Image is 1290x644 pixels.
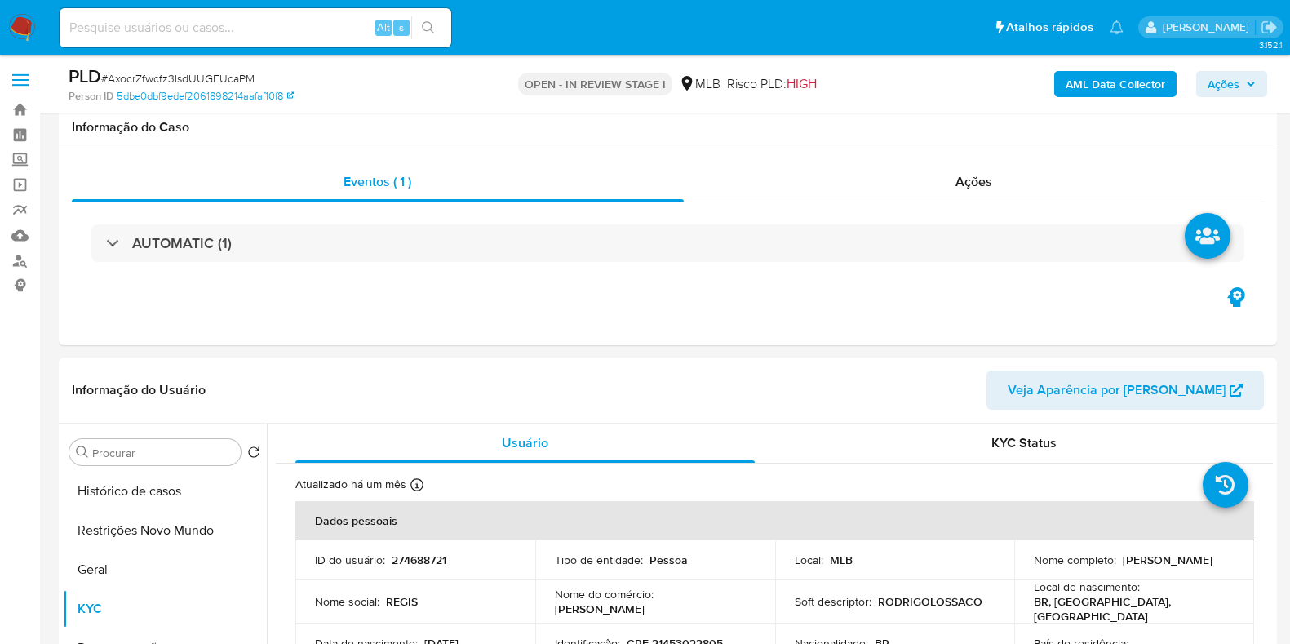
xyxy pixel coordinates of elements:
[63,550,267,589] button: Geral
[377,20,390,35] span: Alt
[76,446,89,459] button: Procurar
[991,433,1057,452] span: KYC Status
[386,594,418,609] p: REGIS
[986,371,1264,410] button: Veja Aparência por [PERSON_NAME]
[1066,71,1165,97] b: AML Data Collector
[117,89,294,104] a: 5dbe0dbf9edef2061898214aafaf10f8
[92,446,234,460] input: Procurar
[1034,553,1116,567] p: Nome completo :
[72,119,1264,135] h1: Informação do Caso
[649,553,688,567] p: Pessoa
[555,553,643,567] p: Tipo de entidade :
[795,553,823,567] p: Local :
[247,446,260,464] button: Retornar ao pedido padrão
[1163,20,1255,35] p: danilo.toledo@mercadolivre.com
[411,16,445,39] button: search-icon
[315,594,379,609] p: Nome social :
[1110,20,1124,34] a: Notificações
[295,501,1254,540] th: Dados pessoais
[1008,371,1226,410] span: Veja Aparência por [PERSON_NAME]
[344,172,411,191] span: Eventos ( 1 )
[679,75,720,93] div: MLB
[1006,19,1093,36] span: Atalhos rápidos
[830,553,853,567] p: MLB
[878,594,982,609] p: RODRIGOLOSSACO
[1261,19,1278,36] a: Sair
[315,553,385,567] p: ID do usuário :
[1196,71,1267,97] button: Ações
[63,589,267,628] button: KYC
[787,74,817,93] span: HIGH
[63,472,267,511] button: Histórico de casos
[69,89,113,104] b: Person ID
[1034,594,1228,624] p: BR, [GEOGRAPHIC_DATA], [GEOGRAPHIC_DATA]
[63,511,267,550] button: Restrições Novo Mundo
[955,172,992,191] span: Ações
[1123,553,1212,567] p: [PERSON_NAME]
[392,553,446,567] p: 274688721
[132,234,232,252] h3: AUTOMATIC (1)
[502,433,548,452] span: Usuário
[1054,71,1177,97] button: AML Data Collector
[69,63,101,89] b: PLD
[555,602,645,616] p: [PERSON_NAME]
[1208,71,1239,97] span: Ações
[101,70,255,87] span: # AxocrZfwcfz3IsdUUGFUcaPM
[72,382,206,398] h1: Informação do Usuário
[1034,580,1140,594] p: Local de nascimento :
[518,73,672,95] p: OPEN - IN REVIEW STAGE I
[399,20,404,35] span: s
[60,17,451,38] input: Pesquise usuários ou casos...
[91,224,1244,262] div: AUTOMATIC (1)
[727,75,817,93] span: Risco PLD:
[795,594,871,609] p: Soft descriptor :
[295,477,406,492] p: Atualizado há um mês
[555,587,654,602] p: Nome do comércio :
